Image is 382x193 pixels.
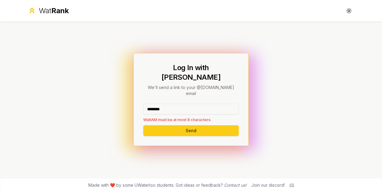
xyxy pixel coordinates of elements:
span: Rank [51,6,69,15]
div: Wat [39,6,69,16]
button: Send [143,125,239,136]
a: Contact us! [224,183,247,188]
a: WatRank [28,6,69,16]
span: Made with ❤️ by some UWaterloo students. Got ideas or feedback? [88,182,247,188]
h1: Log In with [PERSON_NAME] [143,63,239,82]
div: Join our discord! [251,182,285,188]
p: We'll send a link to your @[DOMAIN_NAME] email [143,85,239,96]
p: WatIAM must be at most 8 characters. [143,117,239,123]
